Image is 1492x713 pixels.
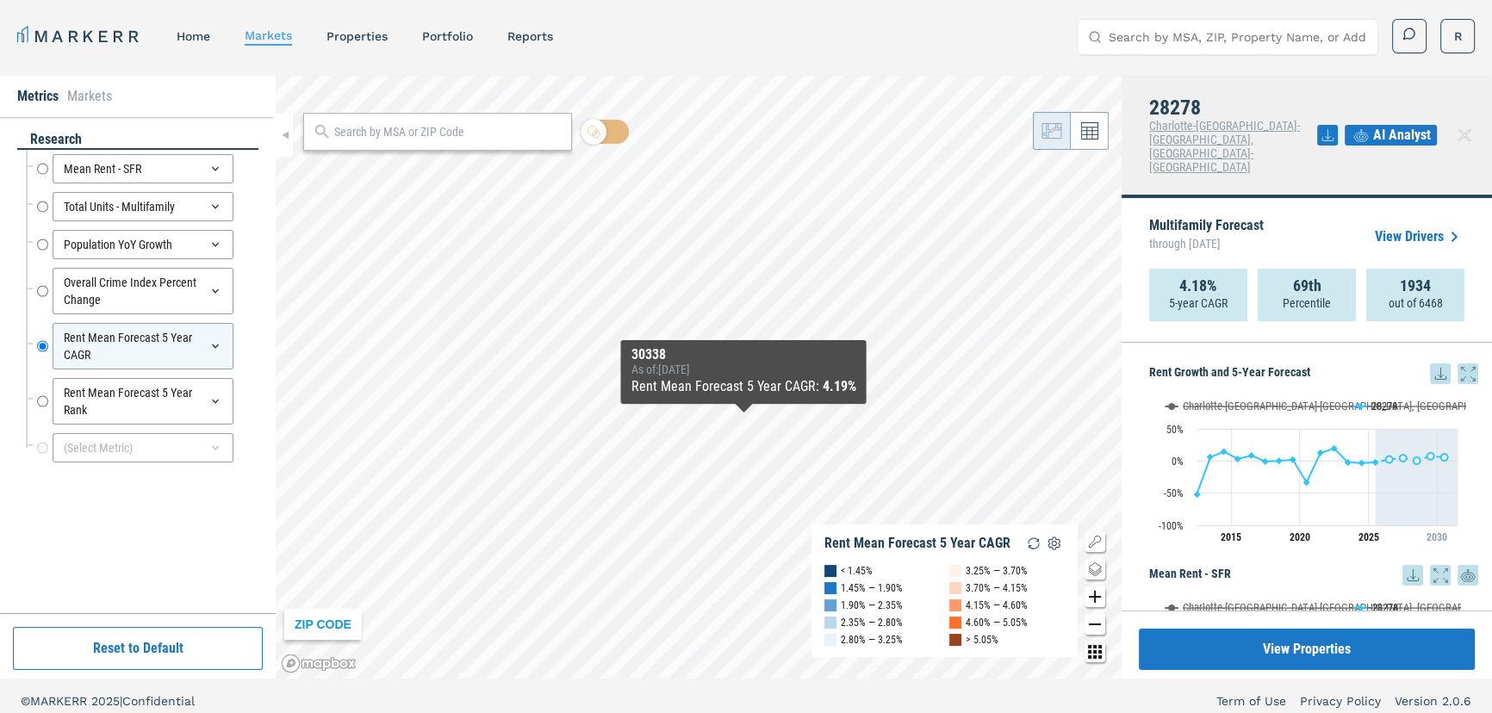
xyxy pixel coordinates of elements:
div: > 5.05% [966,631,998,648]
text: 50% [1166,424,1184,436]
tspan: 2015 [1221,531,1241,543]
div: research [17,130,258,150]
div: As of : [DATE] [631,363,856,376]
div: Rent Growth and 5-Year Forecast. Highcharts interactive chart. [1149,384,1478,556]
h5: Rent Growth and 5-Year Forecast [1149,363,1478,384]
a: reports [507,29,553,43]
button: R [1440,19,1475,53]
button: Show Charlotte-Concord-Gastonia, NC-SC [1166,400,1336,412]
path: Wednesday, 28 Jun, 20:00, 0.47. 28278. [1414,457,1421,464]
div: (Select Metric) [53,433,233,462]
path: Tuesday, 28 Jun, 20:00, 19.44. 28278. [1331,445,1338,452]
div: 30338 [631,347,856,363]
div: 4.15% — 4.60% [966,597,1028,614]
strong: 1934 [1400,277,1431,294]
li: Metrics [17,86,59,107]
button: AI Analyst [1345,125,1437,146]
path: Friday, 28 Jun, 20:00, -3.25. 28278. [1358,460,1365,467]
div: ZIP CODE [284,609,362,640]
path: Sunday, 28 Jun, 20:00, -33.27. 28278. [1303,479,1310,486]
a: Version 2.0.6 [1395,692,1471,710]
path: Monday, 28 Jun, 20:00, 4.7. 28278. [1400,455,1407,462]
p: Multifamily Forecast [1149,219,1264,255]
a: Term of Use [1216,692,1286,710]
path: Sunday, 28 Jun, 20:00, 2.5. 28278. [1386,456,1393,462]
button: Show 28278 [1354,601,1399,614]
text: -50% [1164,487,1184,499]
tspan: 2020 [1290,531,1310,543]
strong: 69th [1293,277,1321,294]
a: Portfolio [422,29,473,43]
div: 4.60% — 5.05% [966,614,1028,631]
b: 4.19% [823,378,856,394]
span: Charlotte-[GEOGRAPHIC_DATA]-[GEOGRAPHIC_DATA], [GEOGRAPHIC_DATA]-[GEOGRAPHIC_DATA] [1149,119,1300,174]
path: Wednesday, 28 Jun, 20:00, -2. 28278. [1345,459,1352,466]
span: © [21,694,30,708]
div: 3.70% — 4.15% [966,580,1028,597]
button: Zoom out map button [1085,614,1105,635]
div: Rent Mean Forecast 5 Year CAGR [824,535,1010,552]
canvas: Map [276,76,1122,679]
a: Mapbox logo [281,654,357,673]
div: Map Tooltip Content [631,347,856,397]
h5: Mean Rent - SFR [1149,565,1478,586]
span: MARKERR [30,694,91,708]
div: Mean Rent - SFR [53,154,233,183]
text: -100% [1159,520,1184,532]
span: through [DATE] [1149,232,1264,255]
div: 1.45% — 1.90% [841,580,903,597]
path: Wednesday, 28 Jun, 20:00, -0.71. 28278. [1262,458,1269,465]
button: Show/Hide Legend Map Button [1085,531,1105,552]
p: Percentile [1283,294,1331,312]
span: AI Analyst [1373,125,1431,146]
h4: 28278 [1149,96,1317,119]
a: markets [245,28,292,42]
input: Search by MSA, ZIP, Property Name, or Address [1109,20,1367,54]
div: Rent Mean Forecast 5 Year Rank [53,378,233,425]
a: View Drivers [1375,226,1464,247]
input: Search by MSA or ZIP Code [334,123,563,141]
a: MARKERR [17,24,142,48]
path: Friday, 28 Jun, 20:00, 5.85. 28278. [1441,454,1448,461]
span: Confidential [122,694,195,708]
div: Overall Crime Index Percent Change [53,268,233,314]
a: properties [326,29,388,43]
div: Rent Mean Forecast 5 Year CAGR : [631,376,856,397]
img: Settings [1044,533,1065,554]
div: 2.80% — 3.25% [841,631,903,648]
path: Thursday, 28 Jun, 20:00, 7.54. 28278. [1427,452,1434,459]
path: Thursday, 28 Jun, 20:00, -51.89. 28278. [1194,491,1201,498]
path: Saturday, 28 Jun, 20:00, 14.46. 28278. [1221,448,1228,455]
button: Other options map button [1085,642,1105,662]
button: Show 28278 [1354,400,1399,412]
button: Show Charlotte-Concord-Gastonia, NC-SC [1166,601,1336,614]
div: Rent Mean Forecast 5 Year CAGR [53,323,233,369]
text: 0% [1172,456,1184,468]
path: Saturday, 28 Jun, 20:00, -2.04. 28278. [1372,459,1379,466]
path: Friday, 28 Jun, 20:00, 2.26. 28278. [1290,456,1296,462]
img: Reload Legend [1023,533,1044,554]
button: Change style map button [1085,559,1105,580]
div: 2.35% — 2.80% [841,614,903,631]
path: Sunday, 28 Jun, 20:00, 3.21. 28278. [1234,456,1241,462]
p: out of 6468 [1389,294,1443,312]
strong: 4.18% [1179,277,1217,294]
path: Friday, 28 Jun, 20:00, 6.09. 28278. [1207,454,1214,461]
p: 5-year CAGR [1169,294,1228,312]
span: 2025 | [91,694,122,708]
button: Reset to Default [13,627,263,670]
a: Privacy Policy [1300,692,1381,710]
svg: Interactive chart [1149,384,1466,556]
tspan: 2025 [1358,531,1379,543]
path: Monday, 28 Jun, 20:00, 12.58. 28278. [1317,449,1324,456]
button: View Properties [1139,629,1475,670]
div: 3.25% — 3.70% [966,562,1028,580]
path: Tuesday, 28 Jun, 20:00, 8.54. 28278. [1248,452,1255,459]
div: Total Units - Multifamily [53,192,233,221]
tspan: 2030 [1427,531,1447,543]
div: < 1.45% [841,562,873,580]
div: 1.90% — 2.35% [841,597,903,614]
div: Population YoY Growth [53,230,233,259]
li: Markets [67,86,112,107]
